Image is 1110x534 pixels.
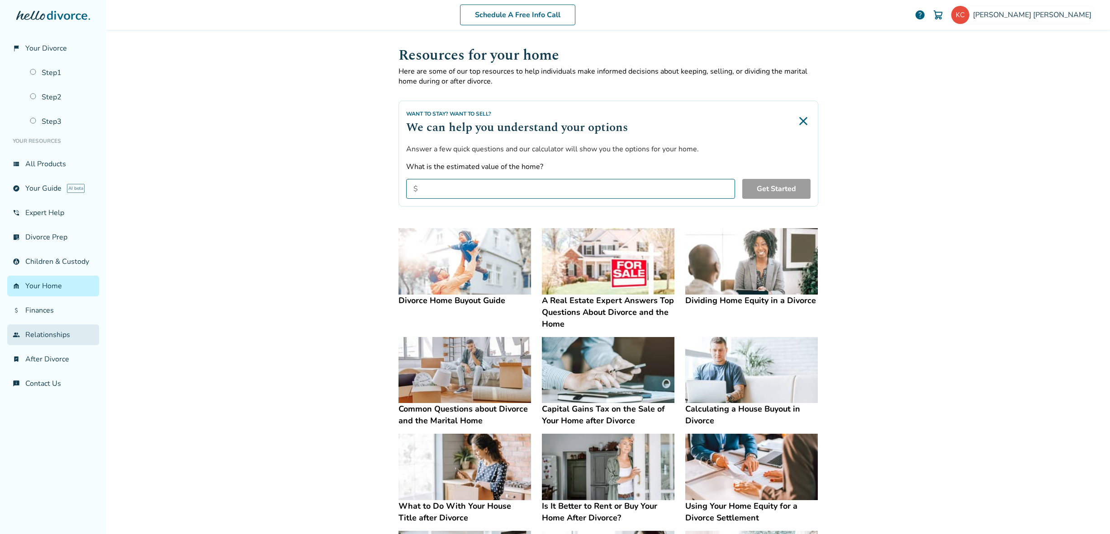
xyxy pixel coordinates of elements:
[685,337,818,427] a: Calculating a House Buyout in DivorceCalculating a House Buyout in Divorce
[933,9,944,20] img: Cart
[685,337,818,403] img: Calculating a House Buyout in Divorce
[951,6,969,24] img: keith.crowder@gmail.com
[13,234,20,241] span: list_alt_check
[685,434,818,524] a: Using Your Home Equity for a Divorce SettlementUsing Your Home Equity for a Divorce Settlement
[915,9,925,20] a: help
[973,10,1095,20] span: [PERSON_NAME] [PERSON_NAME]
[7,251,99,272] a: account_childChildren & Custody
[7,276,99,296] a: garage_homeYour Home
[13,282,20,290] span: garage_home
[7,178,99,199] a: exploreYour GuideAI beta
[398,44,818,66] h1: Resources for your home
[542,337,674,427] a: Capital Gains Tax on the Sale of Your Home after DivorceCapital Gains Tax on the Sale of Your Hom...
[7,324,99,345] a: groupRelationships
[13,160,20,168] span: view_list
[542,403,674,426] h4: Capital Gains Tax on the Sale of Your Home after Divorce
[685,500,818,524] h4: Using Your Home Equity for a Divorce Settlement
[685,228,818,295] img: Dividing Home Equity in a Divorce
[13,209,20,216] span: phone_in_talk
[398,337,531,427] a: Common Questions about Divorce and the Marital HomeCommon Questions about Divorce and the Marital...
[7,373,99,394] a: chat_infoContact Us
[685,295,818,306] h4: Dividing Home Equity in a Divorce
[398,500,531,524] h4: What to Do With Your House Title after Divorce
[542,228,674,295] img: A Real Estate Expert Answers Top Questions About Divorce and the Home
[398,337,531,403] img: Common Questions about Divorce and the Marital Home
[7,154,99,174] a: view_listAll Products
[406,144,811,155] p: Answer a few quick questions and our calculator will show you the options for your home.
[406,162,811,172] label: What is the estimated value of the home?
[7,227,99,248] a: list_alt_checkDivorce Prep
[24,62,99,83] a: Step1
[406,110,491,117] span: Want to Stay? Want to Sell?
[13,45,20,52] span: flag_2
[1065,491,1110,534] iframe: Chat Widget
[542,228,674,330] a: A Real Estate Expert Answers Top Questions About Divorce and the HomeA Real Estate Expert Answers...
[24,111,99,132] a: Step3
[398,228,531,306] a: Divorce Home Buyout GuideDivorce Home Buyout Guide
[542,295,674,330] h4: A Real Estate Expert Answers Top Questions About Divorce and the Home
[542,500,674,524] h4: Is It Better to Rent or Buy Your Home After Divorce?
[13,307,20,314] span: attach_money
[7,349,99,370] a: bookmark_checkAfter Divorce
[24,87,99,108] a: Step2
[7,202,99,223] a: phone_in_talkExpert Help
[796,114,811,128] img: Close
[542,434,674,524] a: Is It Better to Rent or Buy Your Home After Divorce?Is It Better to Rent or Buy Your Home After D...
[398,228,531,295] img: Divorce Home Buyout Guide
[742,179,811,199] button: Get Started
[406,118,628,136] h2: We can help you understand your options
[398,66,818,86] p: Here are some of our top resources to help individuals make informed decisions about keeping, sel...
[13,185,20,192] span: explore
[685,434,818,500] img: Using Your Home Equity for a Divorce Settlement
[67,184,85,193] span: AI beta
[685,228,818,306] a: Dividing Home Equity in a DivorceDividing Home Equity in a Divorce
[542,434,674,500] img: Is It Better to Rent or Buy Your Home After Divorce?
[13,380,20,387] span: chat_info
[398,403,531,426] h4: Common Questions about Divorce and the Marital Home
[398,434,531,524] a: What to Do With Your House Title after DivorceWhat to Do With Your House Title after Divorce
[460,5,575,25] a: Schedule A Free Info Call
[13,331,20,338] span: group
[398,434,531,500] img: What to Do With Your House Title after Divorce
[13,258,20,265] span: account_child
[7,132,99,150] li: Your Resources
[25,43,67,53] span: Your Divorce
[685,403,818,426] h4: Calculating a House Buyout in Divorce
[542,337,674,403] img: Capital Gains Tax on the Sale of Your Home after Divorce
[13,356,20,363] span: bookmark_check
[7,38,99,59] a: flag_2Your Divorce
[7,300,99,321] a: attach_moneyFinances
[398,295,531,306] h4: Divorce Home Buyout Guide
